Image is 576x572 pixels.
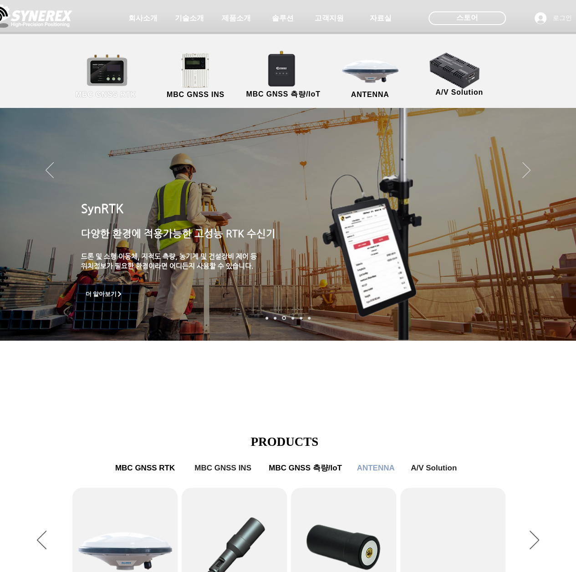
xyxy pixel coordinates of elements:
[550,14,575,23] span: 로그인
[251,435,319,449] span: PRODUCTS
[263,316,313,320] nav: 슬라이드
[471,533,576,572] iframe: Wix Chat
[272,14,294,23] span: 솔루션
[81,252,257,260] span: 드론 및 소형 이동체, 지적도 측량, 농기계 및 건설장비 제어 등
[357,464,394,473] span: ANTENNA
[530,531,539,551] button: 다음
[239,52,328,100] a: MBC GNSS 측량/IoT
[46,162,54,179] button: 이전
[65,52,147,100] a: MBC GNSS RTK
[370,14,392,23] span: 자료실
[269,463,342,473] span: MBC GNSS 측량/IoT
[194,464,251,473] span: MBC GNSS INS
[418,50,500,98] a: A/V Solution
[189,459,257,477] a: MBC GNSS INS
[308,317,311,319] a: 정밀농업
[81,201,123,215] span: SynRTK
[155,52,237,100] a: MBC GNSS INS
[282,316,286,320] a: 측량 IoT
[306,9,352,27] a: 고객지원
[270,64,489,352] img: image.png
[329,52,411,100] a: ANTENNA
[358,9,403,27] a: 자료실
[120,9,166,27] a: 회사소개
[262,459,349,477] a: MBC GNSS 측량/IoT
[167,9,212,27] a: 기술소개
[522,162,530,179] button: 다음
[435,88,483,97] span: A/V Solution
[81,228,275,239] span: 다양한 환경에 적용가능한 고성능 RTK 수신기
[222,14,251,23] span: 제품소개
[274,317,276,319] a: 드론 8 - SMC 2000
[291,317,294,319] a: 자율주행
[76,91,136,99] span: MBC GNSS RTK
[351,91,389,99] span: ANTENNA
[246,90,320,99] span: MBC GNSS 측량/IoT
[109,459,182,477] a: MBC GNSS RTK
[214,9,259,27] a: 제품소개
[175,14,204,23] span: 기술소개
[428,11,506,25] div: 스토어
[86,290,117,298] span: 더 알아보기
[169,51,225,90] img: MGI2000_front-removebg-preview (1).png
[456,13,478,23] span: 스토어
[265,317,268,319] a: 로봇- SMC 2000
[353,459,399,477] a: ANTENNA
[115,464,175,473] span: MBC GNSS RTK
[411,464,457,473] span: A/V Solution
[259,45,306,92] img: SynRTK__.png
[81,288,127,300] a: 더 알아보기
[37,531,46,551] button: 이전
[167,91,224,99] span: MBC GNSS INS
[260,9,306,27] a: 솔루션
[315,14,344,23] span: 고객지원
[300,317,302,319] a: 로봇
[404,459,464,477] a: A/V Solution
[128,14,158,23] span: 회사소개
[81,262,254,270] span: ​위치정보가 필요한 환경이라면 어디든지 사용할 수 있습니다.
